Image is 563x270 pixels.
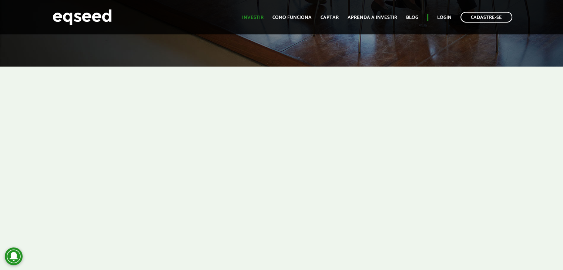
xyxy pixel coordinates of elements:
[53,7,112,27] img: EqSeed
[242,15,264,20] a: Investir
[321,15,339,20] a: Captar
[272,15,312,20] a: Como funciona
[348,15,397,20] a: Aprenda a investir
[460,12,512,23] a: Cadastre-se
[406,15,418,20] a: Blog
[437,15,452,20] a: Login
